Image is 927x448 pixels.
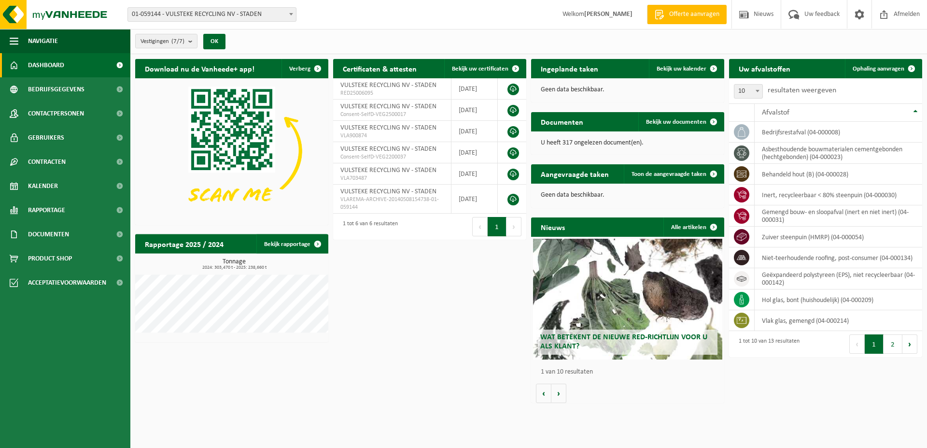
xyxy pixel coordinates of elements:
[452,66,508,72] span: Bekijk uw certificaten
[289,66,310,72] span: Verberg
[663,217,723,237] a: Alle artikelen
[28,198,65,222] span: Rapportage
[451,185,498,214] td: [DATE]
[171,38,184,44] count: (7/7)
[755,227,922,247] td: zuiver steenpuin (HMRP) (04-000054)
[135,234,233,253] h2: Rapportage 2025 / 2024
[28,174,58,198] span: Kalender
[646,119,706,125] span: Bekijk uw documenten
[28,53,64,77] span: Dashboard
[540,333,707,350] span: Wat betekent de nieuwe RED-richtlijn voor u als klant?
[533,239,722,360] a: Wat betekent de nieuwe RED-richtlijn voor u als klant?
[647,5,727,24] a: Offerte aanvragen
[531,217,575,236] h2: Nieuws
[541,87,715,93] p: Geen data beschikbaar.
[506,217,521,236] button: Next
[338,216,398,237] div: 1 tot 6 van 6 resultaten
[28,77,84,101] span: Bedrijfsgegevens
[333,59,426,78] h2: Certificaten & attesten
[340,103,436,110] span: VULSTEKE RECYCLING NV - STADEN
[755,205,922,227] td: gemengd bouw- en sloopafval (inert en niet inert) (04-000031)
[755,310,922,331] td: vlak glas, gemengd (04-000214)
[128,8,296,21] span: 01-059144 - VULSTEKE RECYCLING NV - STADEN
[340,89,444,97] span: RED25006095
[884,334,902,354] button: 2
[140,265,328,270] span: 2024: 303,470 t - 2025: 238,660 t
[755,247,922,268] td: niet-teerhoudende roofing, post-consumer (04-000134)
[340,111,444,118] span: Consent-SelfD-VEG2500017
[755,268,922,289] td: geëxpandeerd polystyreen (EPS), niet recycleerbaar (04-000142)
[865,334,884,354] button: 1
[281,59,327,78] button: Verberg
[340,174,444,182] span: VLA703487
[5,427,161,448] iframe: chat widget
[451,121,498,142] td: [DATE]
[531,164,618,183] h2: Aangevraagde taken
[340,82,436,89] span: VULSTEKE RECYCLING NV - STADEN
[541,369,719,376] p: 1 van 10 resultaten
[28,126,64,150] span: Gebruikers
[451,100,498,121] td: [DATE]
[140,259,328,270] h3: Tonnage
[472,217,488,236] button: Previous
[28,101,84,126] span: Contactpersonen
[203,34,225,49] button: OK
[444,59,525,78] a: Bekijk uw certificaten
[127,7,296,22] span: 01-059144 - VULSTEKE RECYCLING NV - STADEN
[632,171,706,177] span: Toon de aangevraagde taken
[28,271,106,295] span: Acceptatievoorwaarden
[584,11,632,18] strong: [PERSON_NAME]
[340,167,436,174] span: VULSTEKE RECYCLING NV - STADEN
[135,59,264,78] h2: Download nu de Vanheede+ app!
[734,333,800,355] div: 1 tot 10 van 13 resultaten
[340,145,436,153] span: VULSTEKE RECYCLING NV - STADEN
[340,188,436,195] span: VULSTEKE RECYCLING NV - STADEN
[28,29,58,53] span: Navigatie
[451,163,498,185] td: [DATE]
[28,246,72,271] span: Product Shop
[451,78,498,100] td: [DATE]
[649,59,723,78] a: Bekijk uw kalender
[531,59,608,78] h2: Ingeplande taken
[541,192,715,199] p: Geen data beschikbaar.
[624,164,723,184] a: Toon de aangevraagde taken
[135,34,197,48] button: Vestigingen(7/7)
[340,196,444,211] span: VLAREMA-ARCHIVE-20140508154738-01-059144
[340,132,444,140] span: VLA900874
[657,66,706,72] span: Bekijk uw kalender
[140,34,184,49] span: Vestigingen
[638,112,723,131] a: Bekijk uw documenten
[451,142,498,163] td: [DATE]
[849,334,865,354] button: Previous
[667,10,722,19] span: Offerte aanvragen
[902,334,917,354] button: Next
[536,384,551,403] button: Vorige
[541,140,715,146] p: U heeft 317 ongelezen document(en).
[755,289,922,310] td: hol glas, bont (huishoudelijk) (04-000209)
[256,234,327,254] a: Bekijk rapportage
[340,124,436,131] span: VULSTEKE RECYCLING NV - STADEN
[135,78,328,223] img: Download de VHEPlus App
[488,217,506,236] button: 1
[340,153,444,161] span: Consent-SelfD-VEG2200037
[551,384,566,403] button: Volgende
[531,112,593,131] h2: Documenten
[28,150,66,174] span: Contracten
[28,222,69,246] span: Documenten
